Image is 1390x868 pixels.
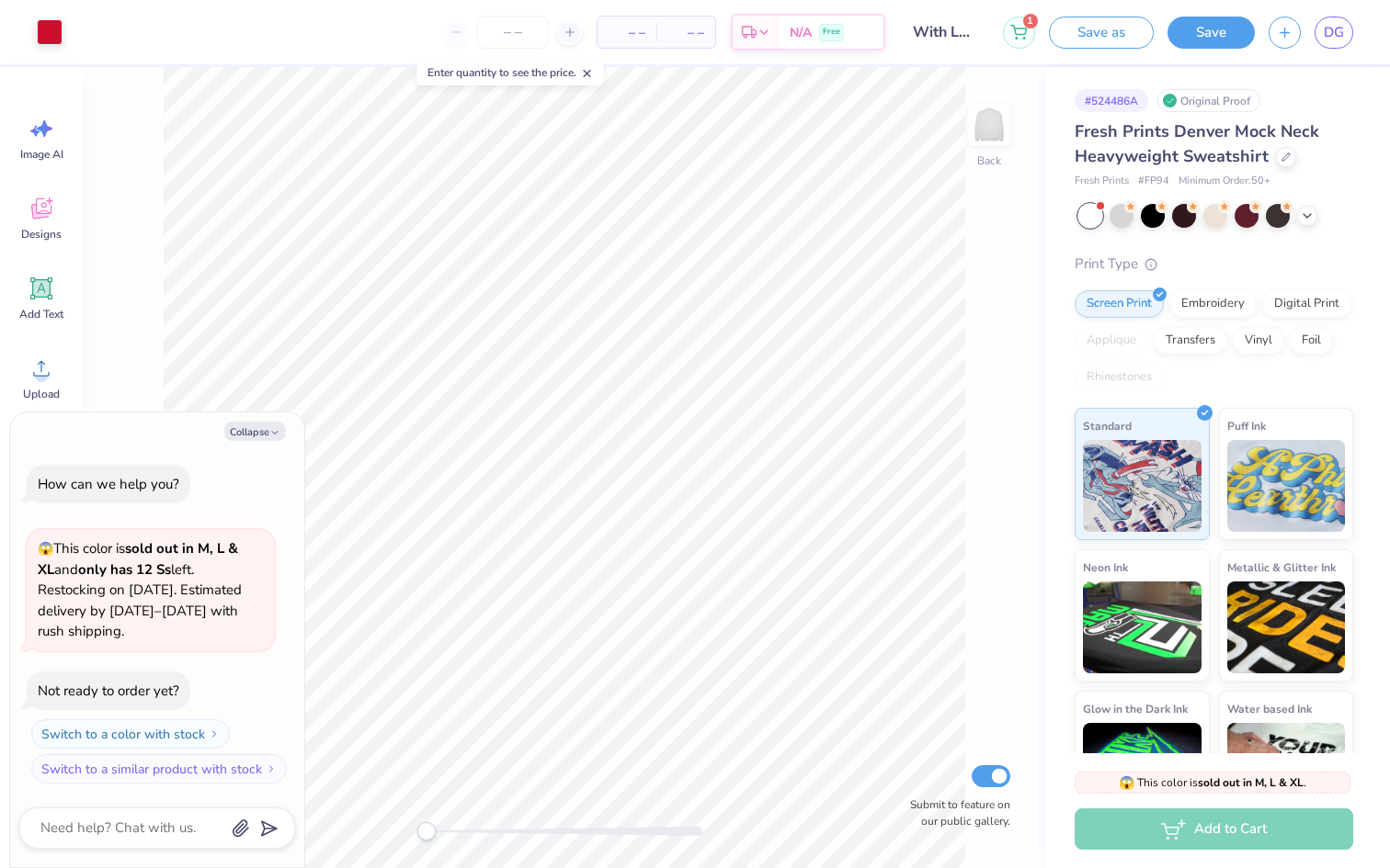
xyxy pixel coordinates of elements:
[1227,558,1336,577] span: Metallic & Glitter Ink
[823,26,840,39] span: Free
[78,560,171,579] strong: only has 12 Ss
[1075,327,1148,355] div: Applique
[1227,416,1266,435] span: Puff Ink
[38,475,179,493] div: How can we help you?
[477,16,549,49] input: – –
[1075,290,1164,318] div: Screen Print
[1227,440,1346,532] img: Puff Ink
[1169,290,1257,318] div: Embroidery
[1119,774,1134,792] span: 😱
[1049,17,1154,49] button: Save as
[224,422,286,441] button: Collapse
[1179,174,1270,189] span: Minimum Order: 50 +
[609,23,645,42] span: – –
[417,60,604,85] div: Enter quantity to see the price.
[1083,581,1202,673] img: Neon Ink
[1083,723,1202,815] img: Glow in the Dark Ink
[38,682,179,700] div: Not ready to order yet?
[1227,581,1346,673] img: Metallic & Glitter Ink
[1075,364,1164,391] div: Rhinestones
[1075,89,1148,112] div: # 524486A
[1315,17,1353,49] a: DG
[31,719,230,749] button: Switch to a color with stock
[1324,22,1344,43] span: DG
[1075,120,1319,167] span: Fresh Prints Denver Mock Neck Heavyweight Sweatshirt
[1075,254,1353,275] div: Print Type
[1075,174,1129,189] span: Fresh Prints
[38,539,238,579] strong: sold out in M, L & XL
[266,763,277,774] img: Switch to a similar product with stock
[667,23,704,42] span: – –
[38,539,242,640] span: This color is and left. Restocking on [DATE]. Estimated delivery by [DATE]–[DATE] with rush shipp...
[1083,699,1188,718] span: Glow in the Dark Ink
[1168,17,1255,49] button: Save
[1083,440,1202,532] img: Standard
[1119,774,1306,791] span: This color is .
[1083,558,1128,577] span: Neon Ink
[31,754,287,783] button: Switch to a similar product with stock
[19,307,63,321] span: Add Text
[1262,290,1351,318] div: Digital Print
[23,387,60,401] span: Upload
[417,822,436,840] div: Accessibility label
[1157,89,1260,112] div: Original Proof
[1290,327,1333,355] div: Foil
[1138,174,1169,189] span: # FP94
[900,796,1010,829] label: Submit to feature on our public gallery.
[20,147,63,162] span: Image AI
[977,152,1001,169] div: Back
[1233,327,1284,355] div: Vinyl
[21,227,62,242] span: Designs
[209,728,220,739] img: Switch to a color with stock
[1227,723,1346,815] img: Water based Ink
[1227,699,1312,718] span: Water based Ink
[790,23,812,42] span: N/A
[899,14,989,51] input: Untitled Design
[1023,14,1038,28] span: 1
[971,107,1008,143] img: Back
[38,540,53,558] span: 😱
[1154,327,1227,355] div: Transfers
[1083,416,1132,435] span: Standard
[1198,775,1304,790] strong: sold out in M, L & XL
[1003,17,1035,49] button: 1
